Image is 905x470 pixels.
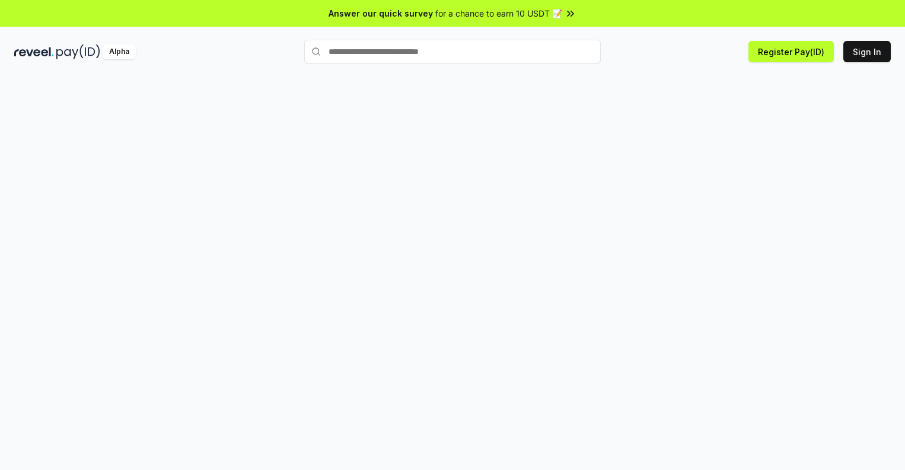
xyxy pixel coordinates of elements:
[103,44,136,59] div: Alpha
[56,44,100,59] img: pay_id
[435,7,562,20] span: for a chance to earn 10 USDT 📝
[14,44,54,59] img: reveel_dark
[843,41,891,62] button: Sign In
[329,7,433,20] span: Answer our quick survey
[748,41,834,62] button: Register Pay(ID)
